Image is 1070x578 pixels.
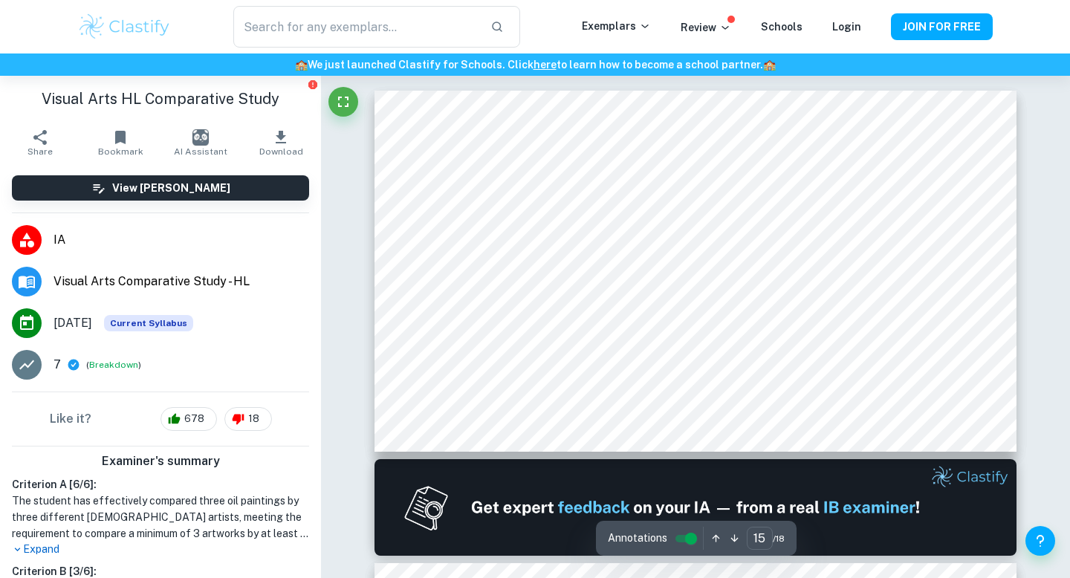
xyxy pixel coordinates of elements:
[259,146,303,157] span: Download
[27,146,53,157] span: Share
[534,59,557,71] a: here
[233,6,479,48] input: Search for any exemplars...
[53,273,309,290] span: Visual Arts Comparative Study - HL
[241,122,321,163] button: Download
[53,314,92,332] span: [DATE]
[53,356,61,374] p: 7
[12,493,309,542] h1: The student has effectively compared three oil paintings by three different [DEMOGRAPHIC_DATA] ar...
[295,59,308,71] span: 🏫
[891,13,993,40] button: JOIN FOR FREE
[12,476,309,493] h6: Criterion A [ 6 / 6 ]:
[80,122,160,163] button: Bookmark
[104,315,193,331] div: This exemplar is based on the current syllabus. Feel free to refer to it for inspiration/ideas wh...
[608,530,667,546] span: Annotations
[86,358,141,372] span: ( )
[240,412,267,426] span: 18
[773,532,785,545] span: / 18
[12,88,309,110] h1: Visual Arts HL Comparative Study
[328,87,358,117] button: Fullscreen
[160,407,217,431] div: 678
[681,19,731,36] p: Review
[763,59,776,71] span: 🏫
[12,542,309,557] p: Expand
[98,146,143,157] span: Bookmark
[89,358,138,371] button: Breakdown
[307,79,318,90] button: Report issue
[192,129,209,146] img: AI Assistant
[6,452,315,470] h6: Examiner's summary
[176,412,213,426] span: 678
[3,56,1067,73] h6: We just launched Clastify for Schools. Click to learn how to become a school partner.
[53,231,309,249] span: IA
[224,407,272,431] div: 18
[761,21,802,33] a: Schools
[50,410,91,428] h6: Like it?
[160,122,241,163] button: AI Assistant
[832,21,861,33] a: Login
[112,180,230,196] h6: View [PERSON_NAME]
[174,146,227,157] span: AI Assistant
[12,175,309,201] button: View [PERSON_NAME]
[1025,526,1055,556] button: Help and Feedback
[77,12,172,42] img: Clastify logo
[374,459,1016,556] img: Ad
[104,315,193,331] span: Current Syllabus
[582,18,651,34] p: Exemplars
